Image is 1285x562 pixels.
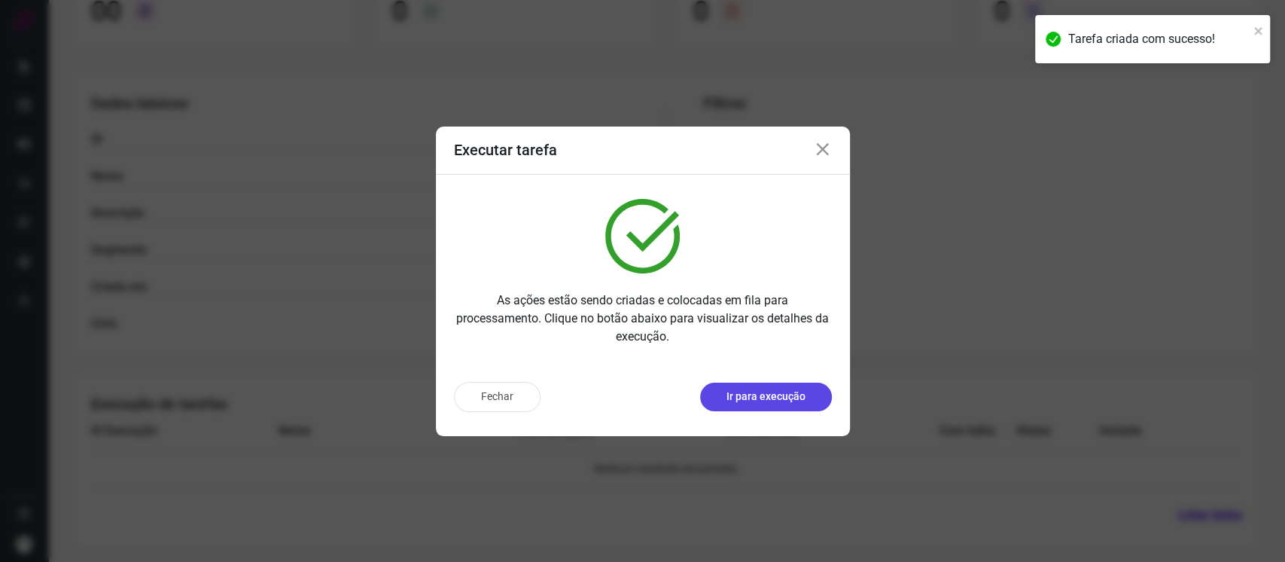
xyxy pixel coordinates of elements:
[726,389,805,405] p: Ir para execução
[1068,30,1249,48] div: Tarefa criada com sucesso!
[700,383,832,411] button: Ir para execução
[1253,21,1264,39] button: close
[454,292,832,346] p: As ações estão sendo criadas e colocadas em fila para processamento. Clique no botão abaixo para ...
[454,141,557,159] h3: Executar tarefa
[454,382,540,412] button: Fechar
[605,199,680,273] img: verified.svg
